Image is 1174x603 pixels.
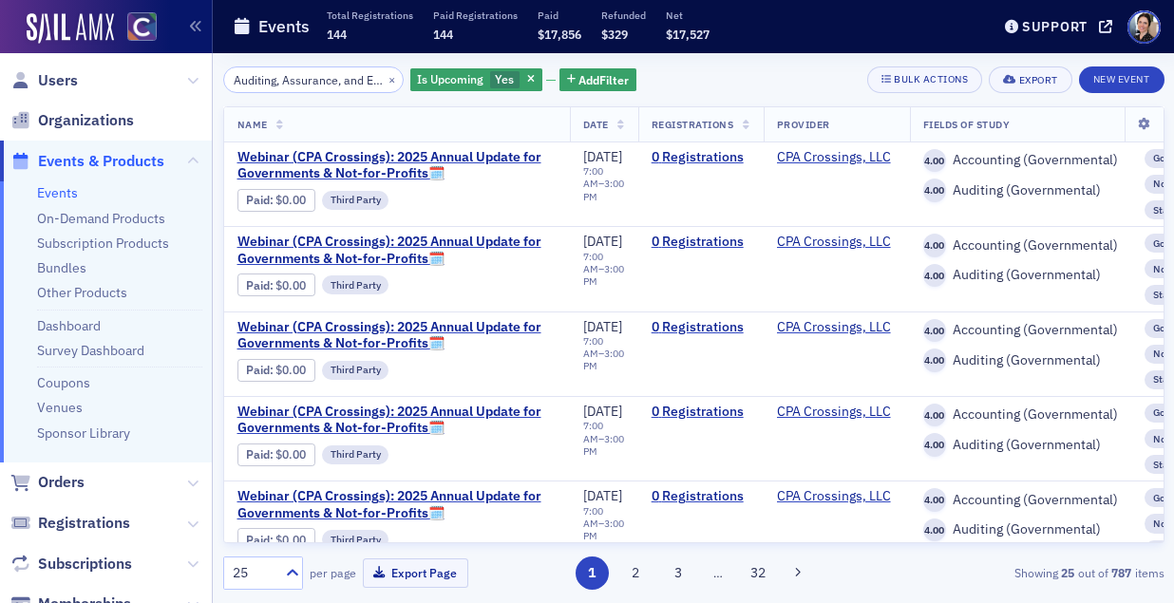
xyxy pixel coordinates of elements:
[666,9,710,22] p: Net
[246,447,270,462] a: Paid
[946,237,1118,254] span: Accounting (Governmental)
[246,193,270,207] a: Paid
[583,504,603,530] time: 7:00 AM
[1058,564,1078,581] strong: 25
[433,27,453,42] span: 144
[777,404,891,421] a: CPA Crossings, LLC
[1108,564,1135,581] strong: 787
[322,445,389,464] div: Third Party
[923,433,947,457] span: 4.00
[777,234,897,251] span: CPA Crossings, LLC
[777,149,891,166] a: CPA Crossings, LLC
[946,437,1101,454] span: Auditing (Governmental)
[777,149,897,166] span: CPA Crossings, LLC
[867,66,982,93] button: Bulk Actions
[246,533,275,547] span: :
[38,472,85,493] span: Orders
[583,505,625,542] div: –
[583,517,624,542] time: 3:00 PM
[38,110,134,131] span: Organizations
[363,558,468,588] button: Export Page
[37,184,78,201] a: Events
[923,518,947,542] span: 4.00
[601,9,646,22] p: Refunded
[237,189,315,212] div: Paid: 0 - $0
[37,399,83,416] a: Venues
[777,319,891,336] a: CPA Crossings, LLC
[1019,75,1058,85] div: Export
[246,363,270,377] a: Paid
[583,403,622,420] span: [DATE]
[652,118,734,131] span: Registrations
[1127,10,1161,44] span: Profile
[583,177,624,202] time: 3:00 PM
[777,319,897,336] span: CPA Crossings, LLC
[923,404,947,427] span: 4.00
[583,334,603,360] time: 7:00 AM
[237,443,315,466] div: Paid: 0 - $0
[989,66,1071,93] button: Export
[246,533,270,547] a: Paid
[38,151,164,172] span: Events & Products
[652,234,750,251] a: 0 Registrations
[27,13,114,44] img: SailAMX
[777,488,891,505] a: CPA Crossings, LLC
[583,233,622,250] span: [DATE]
[322,361,389,380] div: Third Party
[246,278,275,292] span: :
[410,68,542,92] div: Yes
[583,250,603,275] time: 7:00 AM
[777,404,897,421] span: CPA Crossings, LLC
[10,151,164,172] a: Events & Products
[237,319,557,352] a: Webinar (CPA Crossings): 2025 Annual Update for Governments & Not-for-Profits🗓️
[863,564,1164,581] div: Showing out of items
[127,12,157,42] img: SailAMX
[652,404,750,421] a: 0 Registrations
[583,335,625,372] div: –
[538,27,581,42] span: $17,856
[327,9,413,22] p: Total Registrations
[37,284,127,301] a: Other Products
[946,267,1101,284] span: Auditing (Governmental)
[114,12,157,45] a: View Homepage
[417,71,483,86] span: Is Upcoming
[275,447,306,462] span: $0.00
[10,70,78,91] a: Users
[705,564,731,581] span: …
[233,563,275,583] div: 25
[237,234,557,267] a: Webinar (CPA Crossings): 2025 Annual Update for Governments & Not-for-Profits🗓️
[894,74,968,85] div: Bulk Actions
[946,406,1118,424] span: Accounting (Governmental)
[237,488,557,521] span: Webinar (CPA Crossings): 2025 Annual Update for Governments & Not-for-Profits🗓️
[578,71,629,88] span: Add Filter
[583,148,622,165] span: [DATE]
[384,70,401,87] button: ×
[246,278,270,292] a: Paid
[38,554,132,575] span: Subscriptions
[777,488,897,505] span: CPA Crossings, LLC
[777,118,830,131] span: Provider
[652,319,750,336] a: 0 Registrations
[246,447,275,462] span: :
[38,70,78,91] span: Users
[666,27,710,42] span: $17,527
[38,513,130,534] span: Registrations
[946,152,1118,169] span: Accounting (Governmental)
[583,419,603,444] time: 7:00 AM
[37,374,90,391] a: Coupons
[923,488,947,512] span: 4.00
[275,193,306,207] span: $0.00
[37,235,169,252] a: Subscription Products
[1079,66,1165,93] button: New Event
[583,487,622,504] span: [DATE]
[495,71,514,86] span: Yes
[923,118,1011,131] span: Fields Of Study
[583,347,624,372] time: 3:00 PM
[1022,18,1088,35] div: Support
[559,68,637,92] button: AddFilter
[237,404,557,437] a: Webinar (CPA Crossings): 2025 Annual Update for Governments & Not-for-Profits🗓️
[576,556,609,590] button: 1
[433,9,518,22] p: Paid Registrations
